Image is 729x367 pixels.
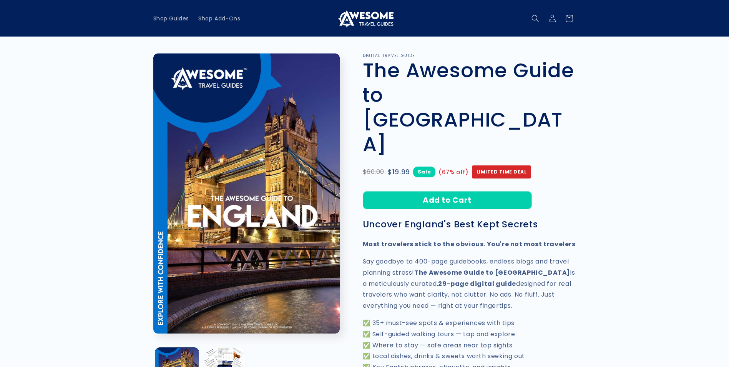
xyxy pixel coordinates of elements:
[363,58,576,157] h1: The Awesome Guide to [GEOGRAPHIC_DATA]
[149,10,194,27] a: Shop Guides
[527,10,544,27] summary: Search
[363,191,532,209] button: Add to Cart
[194,10,245,27] a: Shop Add-Ons
[472,165,531,178] span: Limited Time Deal
[387,166,410,178] span: $19.99
[363,256,576,312] p: Say goodbye to 400-page guidebooks, endless blogs and travel planning stress! is a meticulously c...
[153,15,189,22] span: Shop Guides
[414,268,570,277] strong: The Awesome Guide to [GEOGRAPHIC_DATA]
[413,167,435,177] span: Sale
[438,279,516,288] strong: 29-page digital guide
[333,6,396,30] a: Awesome Travel Guides
[363,219,576,230] h3: Uncover England's Best Kept Secrets
[363,240,576,249] strong: Most travelers stick to the obvious. You're not most travelers
[198,15,240,22] span: Shop Add-Ons
[363,167,385,178] span: $60.00
[438,167,468,177] span: (67% off)
[363,53,576,58] p: DIGITAL TRAVEL GUIDE
[336,9,394,28] img: Awesome Travel Guides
